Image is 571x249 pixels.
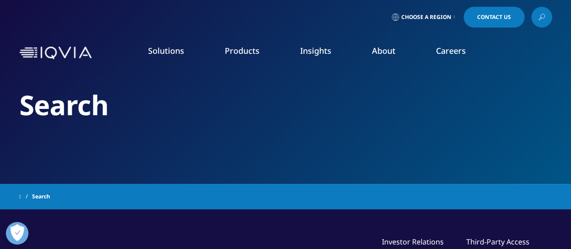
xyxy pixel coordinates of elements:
h2: Search [19,88,552,122]
a: Products [225,45,260,56]
img: IQVIA Healthcare Information Technology and Pharma Clinical Research Company [19,47,92,60]
a: Solutions [148,45,184,56]
a: Careers [436,45,466,56]
span: Choose a Region [401,14,451,21]
a: About [372,45,395,56]
span: Search [32,188,50,205]
span: Contact Us [477,14,511,20]
a: Investor Relations [382,237,444,247]
nav: Primary [95,32,552,74]
a: Insights [300,45,331,56]
a: Third-Party Access [466,237,529,247]
a: Contact Us [464,7,525,28]
button: Abrir preferencias [6,222,28,244]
